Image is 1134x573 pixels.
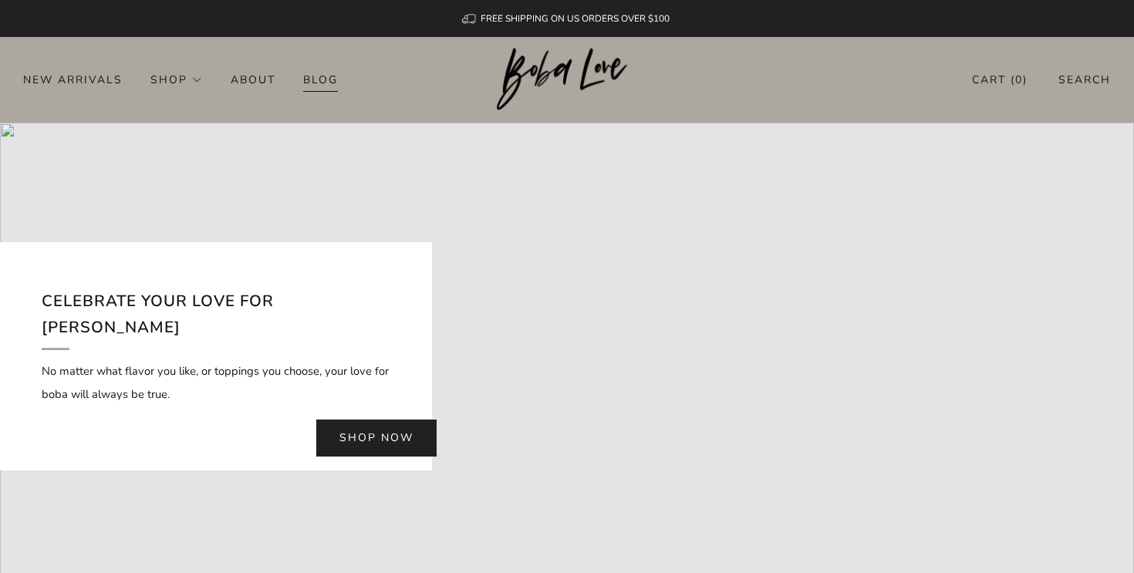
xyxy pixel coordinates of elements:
[42,359,390,406] p: No matter what flavor you like, or toppings you choose, your love for boba will always be true.
[150,67,203,92] a: Shop
[1058,67,1111,93] a: Search
[481,12,670,25] span: FREE SHIPPING ON US ORDERS OVER $100
[972,67,1028,93] a: Cart
[42,288,390,349] h2: Celebrate your love for [PERSON_NAME]
[497,48,638,111] img: Boba Love
[497,48,638,112] a: Boba Love
[231,67,275,92] a: About
[23,67,123,92] a: New Arrivals
[303,67,338,92] a: Blog
[1015,72,1023,87] items-count: 0
[316,420,437,457] a: Shop now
